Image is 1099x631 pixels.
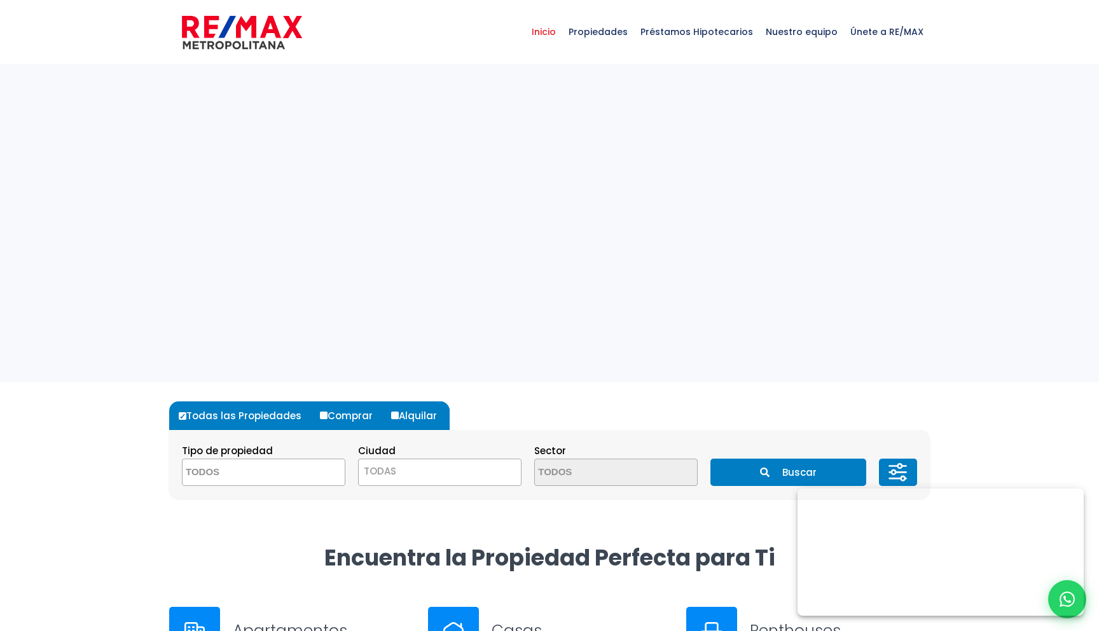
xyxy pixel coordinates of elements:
[358,444,396,457] span: Ciudad
[759,13,844,51] span: Nuestro equipo
[388,401,450,430] label: Alquilar
[182,13,302,52] img: remax-metropolitana-logo
[844,13,930,51] span: Únete a RE/MAX
[562,13,634,51] span: Propiedades
[179,412,186,420] input: Todas las Propiedades
[183,459,306,487] textarea: Search
[634,13,759,51] span: Préstamos Hipotecarios
[364,464,396,478] span: TODAS
[525,13,562,51] span: Inicio
[324,542,775,573] strong: Encuentra la Propiedad Perfecta para Ti
[535,459,658,487] textarea: Search
[710,459,866,486] button: Buscar
[182,444,273,457] span: Tipo de propiedad
[534,444,566,457] span: Sector
[391,412,399,419] input: Alquilar
[317,401,385,430] label: Comprar
[358,459,522,486] span: TODAS
[320,412,328,419] input: Comprar
[359,462,521,480] span: TODAS
[176,401,314,430] label: Todas las Propiedades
